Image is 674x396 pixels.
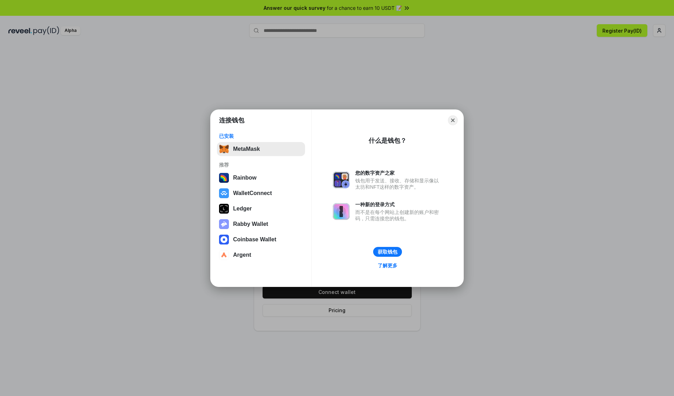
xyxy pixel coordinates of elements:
[233,206,252,212] div: Ledger
[378,249,397,255] div: 获取钱包
[217,233,305,247] button: Coinbase Wallet
[374,261,402,270] a: 了解更多
[219,144,229,154] img: svg+xml,%3Csvg%20fill%3D%22none%22%20height%3D%2233%22%20viewBox%3D%220%200%2035%2033%22%20width%...
[219,173,229,183] img: svg+xml,%3Csvg%20width%3D%22120%22%20height%3D%22120%22%20viewBox%3D%220%200%20120%20120%22%20fil...
[233,252,251,258] div: Argent
[378,262,397,269] div: 了解更多
[233,236,276,243] div: Coinbase Wallet
[219,162,303,168] div: 推荐
[355,177,442,190] div: 钱包用于发送、接收、存储和显示像以太坊和NFT这样的数字资产。
[217,142,305,156] button: MetaMask
[219,204,229,214] img: svg+xml,%3Csvg%20xmlns%3D%22http%3A%2F%2Fwww.w3.org%2F2000%2Fsvg%22%20width%3D%2228%22%20height%3...
[448,115,458,125] button: Close
[217,171,305,185] button: Rainbow
[219,235,229,244] img: svg+xml,%3Csvg%20width%3D%2228%22%20height%3D%2228%22%20viewBox%3D%220%200%2028%2028%22%20fill%3D...
[217,217,305,231] button: Rabby Wallet
[333,203,350,220] img: svg+xml,%3Csvg%20xmlns%3D%22http%3A%2F%2Fwww.w3.org%2F2000%2Fsvg%22%20fill%3D%22none%22%20viewBox...
[333,172,350,188] img: svg+xml,%3Csvg%20xmlns%3D%22http%3A%2F%2Fwww.w3.org%2F2000%2Fsvg%22%20fill%3D%22none%22%20viewBox...
[219,188,229,198] img: svg+xml,%3Csvg%20width%3D%2228%22%20height%3D%2228%22%20viewBox%3D%220%200%2028%2028%22%20fill%3D...
[219,133,303,139] div: 已安装
[217,186,305,200] button: WalletConnect
[217,202,305,216] button: Ledger
[373,247,402,257] button: 获取钱包
[369,136,407,145] div: 什么是钱包？
[233,190,272,196] div: WalletConnect
[217,248,305,262] button: Argent
[233,175,257,181] div: Rainbow
[355,201,442,208] div: 一种新的登录方式
[233,221,268,227] div: Rabby Wallet
[355,209,442,222] div: 而不是在每个网站上创建新的账户和密码，只需连接您的钱包。
[219,219,229,229] img: svg+xml,%3Csvg%20xmlns%3D%22http%3A%2F%2Fwww.w3.org%2F2000%2Fsvg%22%20fill%3D%22none%22%20viewBox...
[233,146,260,152] div: MetaMask
[219,116,244,125] h1: 连接钱包
[219,250,229,260] img: svg+xml,%3Csvg%20width%3D%2228%22%20height%3D%2228%22%20viewBox%3D%220%200%2028%2028%22%20fill%3D...
[355,170,442,176] div: 您的数字资产之家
